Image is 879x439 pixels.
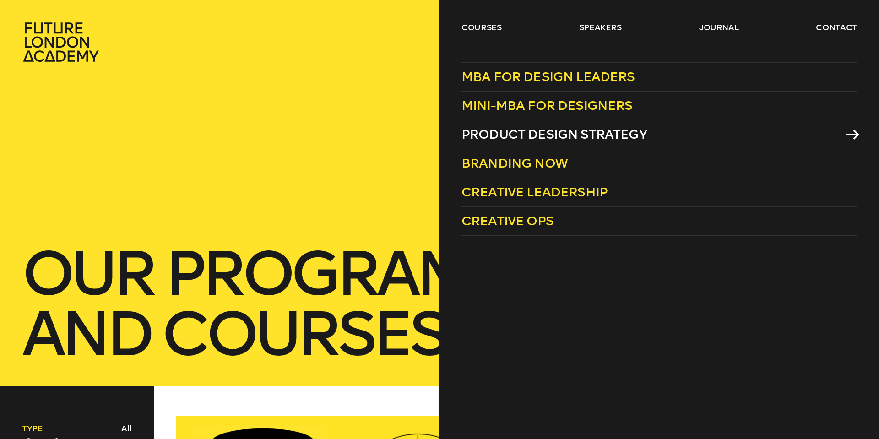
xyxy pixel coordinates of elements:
[461,207,857,236] a: Creative Ops
[461,92,857,120] a: Mini-MBA for Designers
[461,120,857,149] a: Product Design Strategy
[461,127,647,142] span: Product Design Strategy
[461,22,502,33] a: courses
[579,22,622,33] a: speakers
[461,149,857,178] a: Branding Now
[699,22,739,33] a: journal
[461,62,857,92] a: MBA for Design Leaders
[461,98,633,113] span: Mini-MBA for Designers
[461,184,608,200] span: Creative Leadership
[461,156,568,171] span: Branding Now
[816,22,857,33] a: contact
[461,69,635,84] span: MBA for Design Leaders
[461,178,857,207] a: Creative Leadership
[461,213,553,228] span: Creative Ops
